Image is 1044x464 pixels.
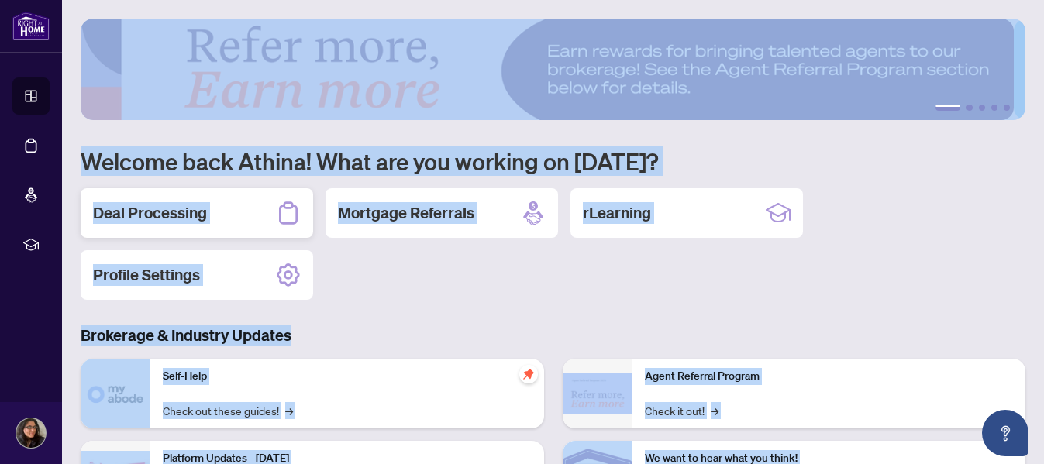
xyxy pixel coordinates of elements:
[338,202,474,224] h2: Mortgage Referrals
[81,359,150,428] img: Self-Help
[285,402,293,419] span: →
[966,105,973,111] button: 2
[583,202,651,224] h2: rLearning
[16,418,46,448] img: Profile Icon
[163,402,293,419] a: Check out these guides!→
[12,12,50,40] img: logo
[81,19,1014,120] img: Slide 0
[991,105,997,111] button: 4
[982,410,1028,456] button: Open asap
[81,325,1025,346] h3: Brokerage & Industry Updates
[979,105,985,111] button: 3
[935,105,960,111] button: 1
[81,146,1025,176] h1: Welcome back Athina! What are you working on [DATE]?
[1004,105,1010,111] button: 5
[519,365,538,383] span: pushpin
[645,368,1014,385] p: Agent Referral Program
[711,402,718,419] span: →
[163,368,532,385] p: Self-Help
[563,373,632,415] img: Agent Referral Program
[93,264,200,286] h2: Profile Settings
[93,202,207,224] h2: Deal Processing
[645,402,718,419] a: Check it out!→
